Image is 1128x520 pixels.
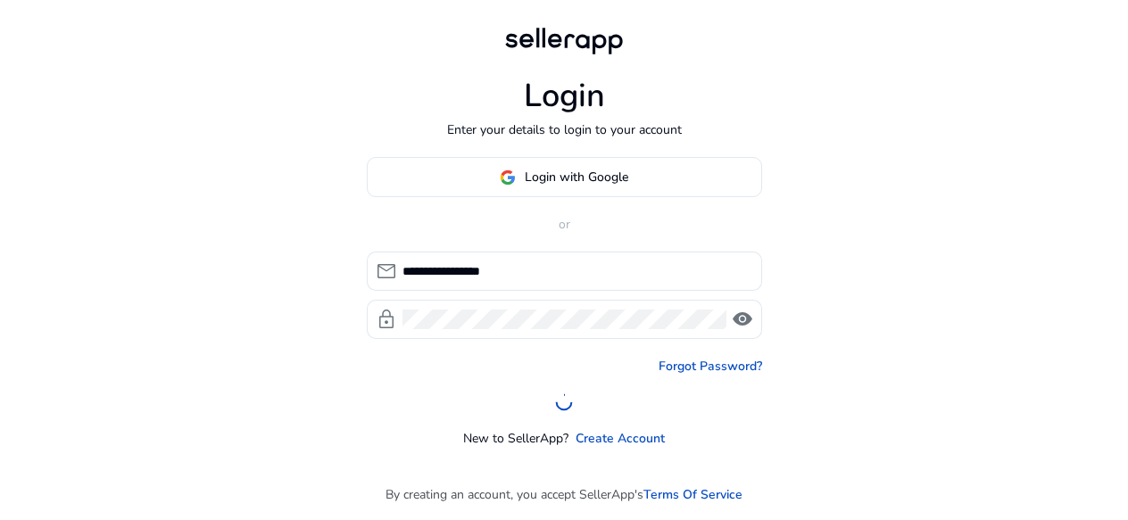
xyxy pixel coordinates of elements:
h1: Login [524,77,605,115]
span: mail [376,260,397,282]
span: visibility [732,309,753,330]
button: Login with Google [367,157,762,197]
p: New to SellerApp? [463,429,568,448]
span: Login with Google [525,168,628,186]
a: Create Account [576,429,665,448]
p: or [367,215,762,234]
p: Enter your details to login to your account [447,120,682,139]
a: Terms Of Service [643,485,742,504]
a: Forgot Password? [659,357,762,376]
span: lock [376,309,397,330]
img: google-logo.svg [500,169,516,186]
